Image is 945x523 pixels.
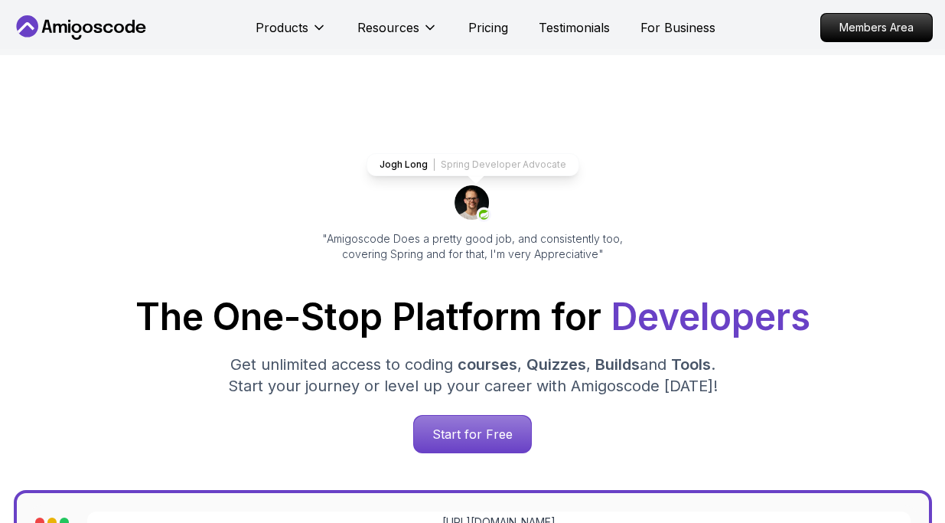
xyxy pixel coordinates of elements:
[380,159,428,171] p: Jogh Long
[256,18,308,37] p: Products
[526,355,586,374] span: Quizzes
[441,159,566,171] p: Spring Developer Advocate
[468,18,508,37] a: Pricing
[611,294,810,339] span: Developers
[595,355,640,374] span: Builds
[671,355,711,374] span: Tools
[256,18,327,49] button: Products
[539,18,610,37] a: Testimonials
[820,13,933,42] a: Members Area
[216,354,730,397] p: Get unlimited access to coding , , and . Start your journey or level up your career with Amigosco...
[301,231,644,262] p: "Amigoscode Does a pretty good job, and consistently too, covering Spring and for that, I'm very ...
[455,185,491,222] img: josh long
[458,355,517,374] span: courses
[821,14,932,41] p: Members Area
[640,18,715,37] a: For Business
[414,416,531,453] p: Start for Free
[413,415,532,453] a: Start for Free
[357,18,438,49] button: Resources
[357,18,419,37] p: Resources
[12,299,933,335] h1: The One-Stop Platform for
